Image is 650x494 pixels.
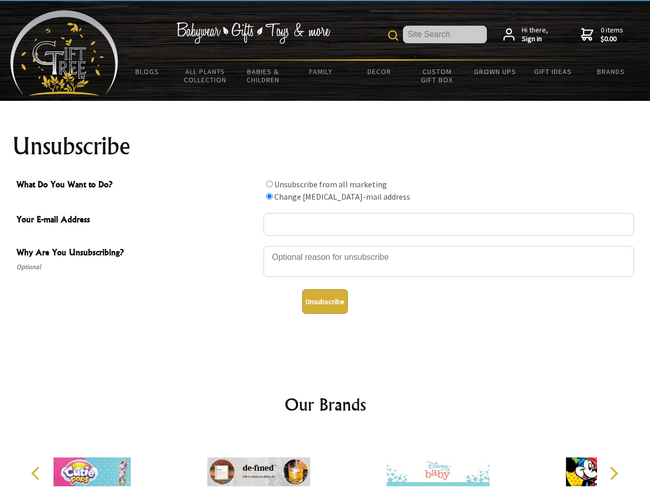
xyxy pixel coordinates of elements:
span: Your E-mail Address [16,213,258,228]
input: What Do You Want to Do? [266,193,273,200]
a: Decor [350,61,408,82]
button: Unsubscribe [302,289,348,314]
label: Unsubscribe from all marketing [274,179,387,189]
a: Custom Gift Box [408,61,466,91]
span: Why Are You Unsubscribing? [16,246,258,261]
span: Optional [16,261,258,273]
span: Hi there, [522,26,548,44]
a: Gift Ideas [524,61,582,82]
span: 0 items [601,25,623,44]
a: Babies & Children [234,61,292,91]
h2: Our Brands [21,392,630,417]
img: Babywear - Gifts - Toys & more [176,22,330,44]
a: Hi there,Sign in [503,26,548,44]
strong: Sign in [522,34,548,44]
img: Babyware - Gifts - Toys and more... [10,10,118,96]
a: All Plants Collection [177,61,235,91]
a: Grown Ups [466,61,524,82]
input: Site Search [403,26,487,43]
a: Brands [582,61,640,82]
button: Next [602,462,625,485]
span: What Do You Want to Do? [16,178,258,193]
img: product search [388,30,398,41]
textarea: Why Are You Unsubscribing? [263,246,634,277]
label: Change [MEDICAL_DATA]-mail address [274,191,410,202]
a: 0 items$0.00 [581,26,623,44]
h1: Unsubscribe [12,134,638,158]
input: Your E-mail Address [263,213,634,236]
a: BLOGS [118,61,177,82]
strong: $0.00 [601,34,623,44]
a: Family [292,61,350,82]
input: What Do You Want to Do? [266,181,273,187]
button: Previous [26,462,48,485]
